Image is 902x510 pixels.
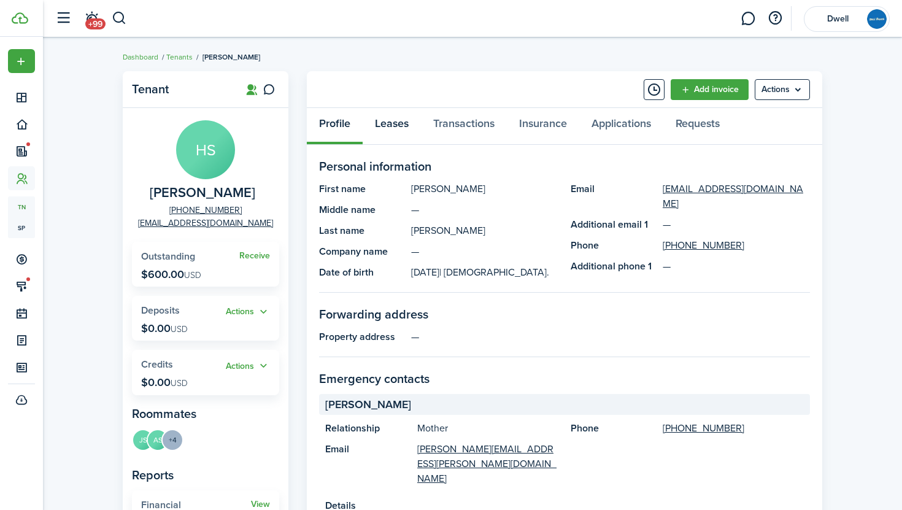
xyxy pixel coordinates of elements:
[507,108,579,145] a: Insurance
[319,157,810,176] panel-main-section-title: Personal information
[132,429,154,454] a: JS
[184,269,201,282] span: USD
[411,203,558,217] panel-main-description: —
[154,429,169,454] a: AS
[123,52,158,63] a: Dashboard
[85,18,106,29] span: +99
[52,7,75,30] button: Open sidebar
[112,8,127,29] button: Search
[226,305,270,319] button: Actions
[867,9,887,29] img: Dwell
[319,265,405,280] panel-main-title: Date of birth
[132,82,230,96] panel-main-title: Tenant
[251,500,270,509] a: View
[325,442,411,486] panel-main-title: Email
[80,3,103,34] a: Notifications
[571,217,657,232] panel-main-title: Additional email 1
[417,421,558,436] panel-main-description: Mother
[319,305,810,323] panel-main-section-title: Forwarding address
[421,108,507,145] a: Transactions
[417,442,558,486] a: [PERSON_NAME][EMAIL_ADDRESS][PERSON_NAME][DOMAIN_NAME]
[176,120,235,179] avatar-text: HS
[411,244,558,259] panel-main-description: —
[8,196,35,217] a: tn
[133,430,153,450] avatar-text: JS
[166,52,193,63] a: Tenants
[202,52,260,63] span: [PERSON_NAME]
[644,79,665,100] button: Timeline
[161,429,183,451] menu-trigger: +4
[671,79,749,100] a: Add invoice
[141,303,180,317] span: Deposits
[141,249,195,263] span: Outstanding
[755,79,810,100] button: Open menu
[171,377,188,390] span: USD
[755,79,810,100] menu-btn: Actions
[325,421,411,436] panel-main-title: Relationship
[169,429,183,451] button: Open menu
[150,185,255,201] span: Hayden Schueck
[571,259,657,274] panel-main-title: Additional phone 1
[663,421,744,436] a: [PHONE_NUMBER]
[571,421,657,436] panel-main-title: Phone
[138,217,273,230] a: [EMAIL_ADDRESS][DOMAIN_NAME]
[319,369,810,388] panel-main-section-title: Emergency contacts
[226,359,270,373] button: Actions
[411,265,558,280] panel-main-description: [DATE]
[226,359,270,373] button: Open menu
[141,376,188,388] p: $0.00
[765,8,785,29] button: Open resource center
[411,223,558,238] panel-main-description: [PERSON_NAME]
[325,396,411,413] span: [PERSON_NAME]
[411,182,558,196] panel-main-description: [PERSON_NAME]
[439,265,549,279] span: | [DEMOGRAPHIC_DATA].
[171,323,188,336] span: USD
[319,223,405,238] panel-main-title: Last name
[571,182,657,211] panel-main-title: Email
[148,430,168,450] avatar-text: AS
[411,330,810,344] panel-main-description: —
[132,466,279,484] panel-main-subtitle: Reports
[319,203,405,217] panel-main-title: Middle name
[8,49,35,73] button: Open menu
[141,357,173,371] span: Credits
[319,182,405,196] panel-main-title: First name
[319,244,405,259] panel-main-title: Company name
[736,3,760,34] a: Messaging
[132,404,279,423] panel-main-subtitle: Roommates
[226,305,270,319] button: Open menu
[319,330,405,344] panel-main-title: Property address
[141,322,188,334] p: $0.00
[239,251,270,261] a: Receive
[663,182,810,211] a: [EMAIL_ADDRESS][DOMAIN_NAME]
[169,204,242,217] a: [PHONE_NUMBER]
[363,108,421,145] a: Leases
[8,217,35,238] a: sp
[12,12,28,24] img: TenantCloud
[579,108,663,145] a: Applications
[571,238,657,253] panel-main-title: Phone
[141,268,201,280] p: $600.00
[663,108,732,145] a: Requests
[663,238,744,253] a: [PHONE_NUMBER]
[813,15,862,23] span: Dwell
